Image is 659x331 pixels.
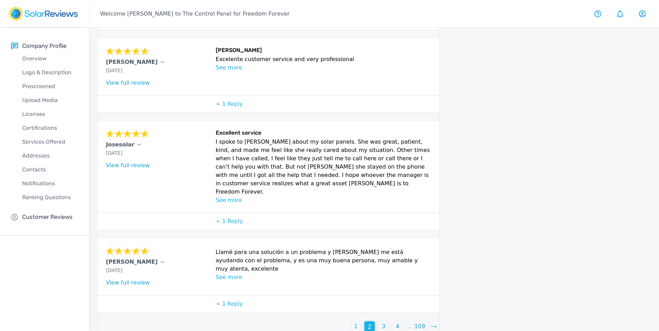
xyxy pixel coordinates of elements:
a: Overview [11,52,89,66]
a: Addresses [11,149,89,163]
p: Notifications [11,179,89,188]
p: Company Profile [22,42,66,50]
p: See more [216,196,431,204]
p: Addresses [11,152,89,160]
p: Excelente customer service and very professional [216,55,431,63]
p: Josesolar [106,141,134,149]
p: I spoke to [PERSON_NAME] about my solar panels. She was great, patient, kind, and made me feel li... [216,138,431,196]
p: Customer Reviews [22,213,73,221]
h6: Excellent service [216,129,431,138]
span: [DATE] [106,268,122,273]
span: [DATE] [106,68,122,73]
a: Licenses [11,107,89,121]
p: 1 Reply [222,100,243,108]
p: Ranking Questions [11,193,89,202]
p: See more [216,63,431,72]
p: Welcome [PERSON_NAME] to The Control Panel for Freedom Forever [100,10,289,18]
a: View full review [106,162,150,169]
p: Llamé para una solución a un problema y [PERSON_NAME] me está ayudando con el problema, y es una ... [216,248,431,273]
p: 109 [414,322,425,331]
a: Ranking Questions [11,190,89,204]
a: Notifications [11,177,89,190]
p: 1 Reply [222,217,243,226]
p: 1 [354,322,357,331]
a: Services Offered [11,135,89,149]
p: Overview [11,54,89,63]
p: Certifications [11,124,89,132]
a: Prescreened [11,79,89,93]
a: Certifications [11,121,89,135]
p: ... [406,322,411,331]
a: Contacts [11,163,89,177]
p: Contacts [11,165,89,174]
p: 3 [382,322,385,331]
p: 1 Reply [222,300,243,308]
span: [DATE] [106,150,122,156]
p: Prescreened [11,82,89,91]
p: See more [216,273,431,281]
h6: [PERSON_NAME] [216,47,431,55]
p: 4 [396,322,399,331]
p: Services Offered [11,138,89,146]
p: [PERSON_NAME] [106,58,158,66]
p: Licenses [11,110,89,118]
p: Upload Media [11,96,89,104]
a: View full review [106,79,150,86]
a: Logo & Description [11,66,89,79]
p: [PERSON_NAME] [106,258,158,266]
a: View full review [106,279,150,286]
p: Logo & Description [11,68,89,77]
a: Upload Media [11,93,89,107]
